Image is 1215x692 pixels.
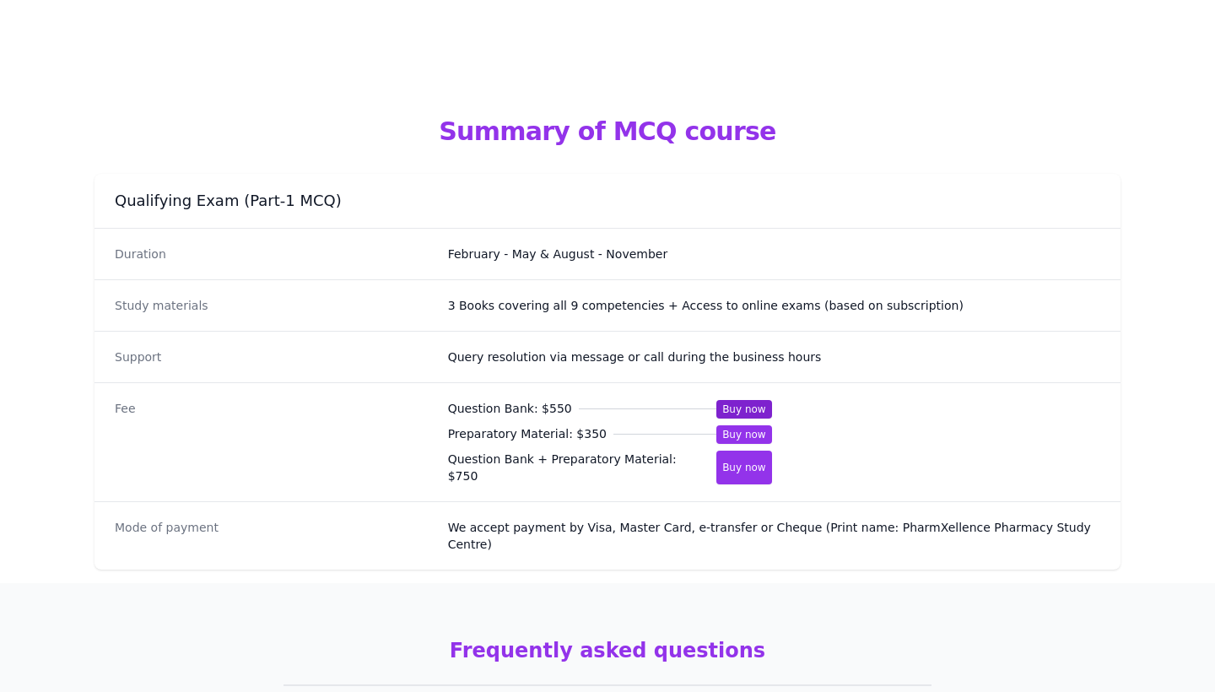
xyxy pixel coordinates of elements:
[448,297,1100,314] dd: 3 Books covering all 9 competencies + Access to online exams (based on subscription)
[448,349,1100,365] dd: Query resolution via message or call during the business hours
[448,451,716,484] span: Question Bank + Preparatory Material : $ 750
[115,297,435,314] dt: Study materials
[115,191,1100,211] h3: Qualifying Exam (Part-1 MCQ)
[716,451,772,484] button: Buy now
[115,400,435,484] dt: Fee
[716,425,772,444] button: Buy now
[94,89,1120,174] h2: Summary of MCQ course
[115,349,435,365] dt: Support
[448,246,1100,262] dd: February - May & August - November
[448,425,613,442] span: Preparatory Material : $ 350
[448,519,1100,553] dd: We accept payment by Visa, Master Card, e-transfer or Cheque (Print name: PharmXellence Pharmacy ...
[115,519,435,553] dt: Mode of payment
[283,637,931,664] h2: Frequently asked questions
[448,400,579,417] span: Question Bank : $ 550
[115,246,435,262] dt: Duration
[716,400,772,419] button: Buy now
